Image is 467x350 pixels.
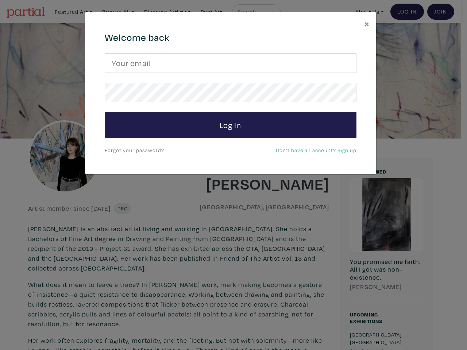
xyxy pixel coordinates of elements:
[105,147,164,153] a: Forgot your password?
[276,147,356,153] a: Don't have an account? Sign up
[364,17,370,30] span: ×
[105,53,356,73] input: Your email
[358,12,376,35] button: Close
[105,112,356,138] button: Log In
[105,32,356,43] h4: Welcome back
